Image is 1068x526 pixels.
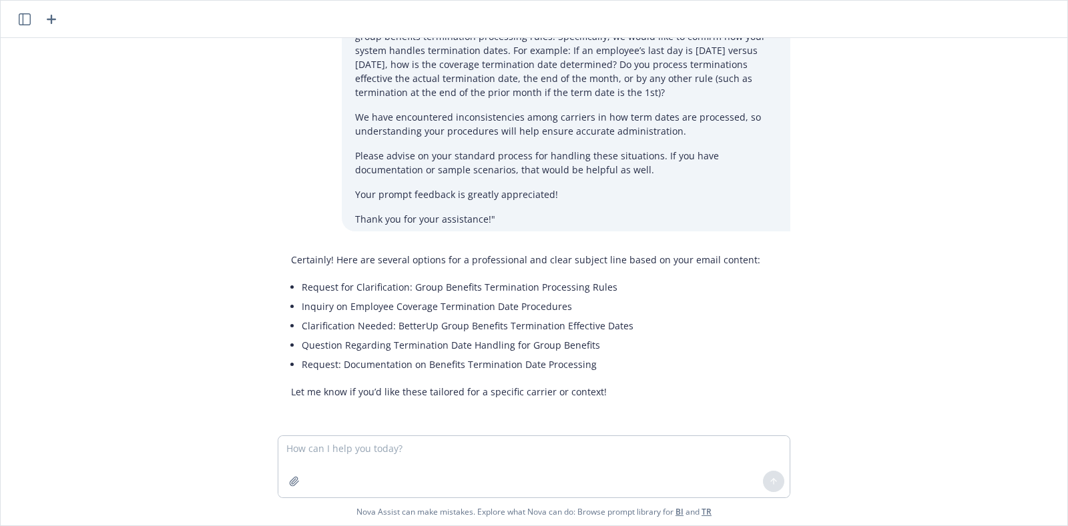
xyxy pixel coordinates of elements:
[355,1,777,99] p: Can you write an email subject line based off of this email? "Hi [blank], I hope this message fin...
[302,316,760,335] li: Clarification Needed: BetterUp Group Benefits Termination Effective Dates
[355,110,777,138] p: We have encountered inconsistencies among carriers in how term dates are processed, so understand...
[302,297,760,316] li: Inquiry on Employee Coverage Termination Date Procedures
[355,187,777,201] p: Your prompt feedback is greatly appreciated!
[291,385,760,399] p: Let me know if you’d like these tailored for a specific carrier or context!
[702,506,712,517] a: TR
[6,498,1062,525] span: Nova Assist can make mistakes. Explore what Nova can do: Browse prompt library for and
[355,212,777,226] p: Thank you for your assistance!"
[302,335,760,355] li: Question Regarding Termination Date Handling for Group Benefits
[291,253,760,267] p: Certainly! Here are several options for a professional and clear subject line based on your email...
[302,355,760,374] li: Request: Documentation on Benefits Termination Date Processing
[355,149,777,177] p: Please advise on your standard process for handling these situations. If you have documentation o...
[676,506,684,517] a: BI
[302,277,760,297] li: Request for Clarification: Group Benefits Termination Processing Rules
